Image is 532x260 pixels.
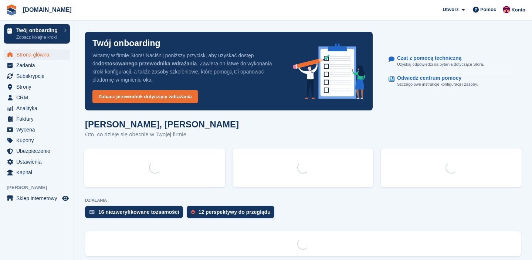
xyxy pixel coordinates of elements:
p: DZIAŁANIA [85,198,521,203]
a: menu [4,60,70,71]
div: 16 niezweryfikowane tożsamości [98,209,179,215]
a: menu [4,124,70,135]
span: Analityka [16,103,61,113]
span: Strony [16,82,61,92]
span: Sklep internetowy [16,193,61,203]
span: Kupony [16,135,61,146]
span: [PERSON_NAME] [7,184,74,191]
a: menu [4,114,70,124]
span: Subskrypcje [16,71,61,81]
a: menu [4,103,70,113]
span: Ustawienia [16,157,61,167]
img: prospect-51fa495bee0391a8d652442698ab0144808aea92771e9ea1ae160a38d050c398.svg [191,210,195,214]
p: Witamy w firmie Stora! Naciśnij poniższy przycisk, aby uzyskać dostęp do . Zawiera on łatwe do wy... [92,51,281,84]
img: verify_identity-adf6edd0f0f0b5bbfe63781bf79b02c33cf7c696d77639b501bdc392416b5a36.svg [89,210,95,214]
a: [DOMAIN_NAME] [20,4,75,16]
a: menu [4,146,70,156]
span: Konto [511,6,525,14]
a: menu [4,49,70,60]
a: menu [4,167,70,178]
span: Ubezpieczenie [16,146,61,156]
img: Mateusz Kacwin [503,6,510,13]
p: Twój onboarding [16,28,60,33]
span: Zadania [16,60,61,71]
img: onboarding-info-6c161a55d2c0e0a8cae90662b2fe09162a5109e8cc188191df67fb4f79e88e88.svg [293,44,365,99]
a: menu [4,135,70,146]
span: Wycena [16,124,61,135]
p: Twój onboarding [92,39,160,48]
a: menu [4,82,70,92]
p: Oto, co dzieje się obecnie w Twojej firmie [85,130,239,139]
a: menu [4,92,70,103]
a: 16 niezweryfikowane tożsamości [85,206,187,222]
span: Strona główna [16,49,61,60]
a: Zobacz przewodnik dotyczący wdrażania [92,90,198,103]
a: Twój onboarding Zobacz kolejne kroki [4,24,70,44]
strong: dostosowanego przewodnika wdrażania [98,61,197,66]
a: menu [4,157,70,167]
span: Utwórz [443,6,458,13]
a: Czat z pomocą techniczną Uzyskaj odpowiedzi na pytania dotyczące Stora. [389,51,514,72]
h1: [PERSON_NAME], [PERSON_NAME] [85,119,239,129]
span: Kapitał [16,167,61,178]
a: Odwiedź centrum pomocy Szczegółowe instrukcje konfiguracji i zasoby. [389,71,514,91]
img: stora-icon-8386f47178a22dfd0bd8f6a31ec36ba5ce8667c1dd55bd0f319d3a0aa187defe.svg [6,4,17,16]
p: Czat z pomocą techniczną [397,55,478,61]
p: Odwiedź centrum pomocy [397,75,472,81]
p: Szczegółowe instrukcje konfiguracji i zasoby. [397,81,478,88]
a: menu [4,193,70,203]
p: Zobacz kolejne kroki [16,34,60,41]
a: menu [4,71,70,81]
p: Uzyskaj odpowiedzi na pytania dotyczące Stora. [397,61,484,68]
span: Pomoc [480,6,496,13]
a: Podgląd sklepu [61,194,70,203]
div: 12 perspektywy do przeglądu [199,209,271,215]
a: 12 perspektywy do przeglądu [187,206,278,222]
span: CRM [16,92,61,103]
span: Faktury [16,114,61,124]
